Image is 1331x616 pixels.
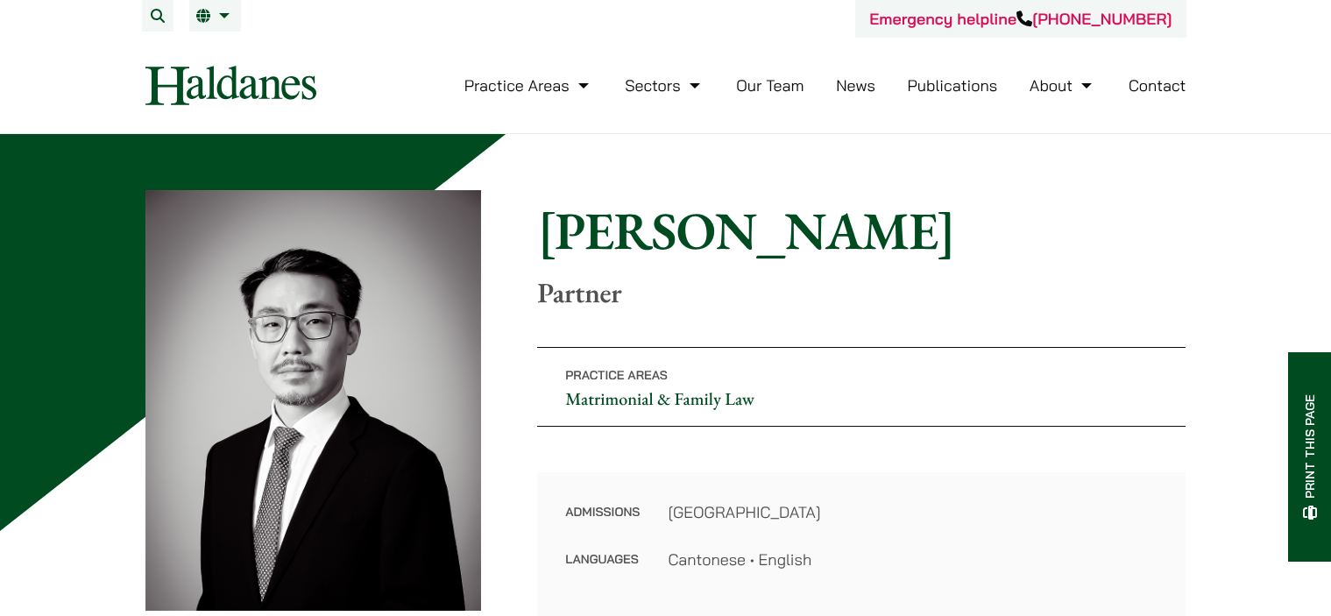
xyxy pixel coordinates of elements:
[537,276,1186,309] p: Partner
[565,367,668,383] span: Practice Areas
[565,387,754,410] a: Matrimonial & Family Law
[196,9,234,23] a: EN
[736,75,804,96] a: Our Team
[908,75,998,96] a: Publications
[464,75,593,96] a: Practice Areas
[869,9,1172,29] a: Emergency helpline[PHONE_NUMBER]
[668,500,1158,524] dd: [GEOGRAPHIC_DATA]
[668,548,1158,571] dd: Cantonese • English
[145,66,316,105] img: Logo of Haldanes
[1030,75,1096,96] a: About
[565,500,640,548] dt: Admissions
[537,199,1186,262] h1: [PERSON_NAME]
[836,75,875,96] a: News
[1129,75,1186,96] a: Contact
[625,75,704,96] a: Sectors
[565,548,640,571] dt: Languages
